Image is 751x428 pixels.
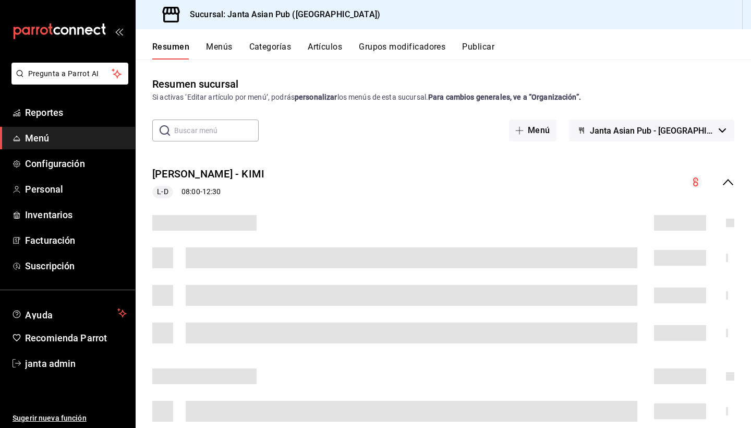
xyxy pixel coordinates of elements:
[295,93,337,101] strong: personalizar
[25,208,127,222] span: Inventarios
[428,93,581,101] strong: Para cambios generales, ve a “Organización”.
[25,131,127,145] span: Menú
[152,76,238,92] div: Resumen sucursal
[509,120,556,141] button: Menú
[25,233,127,247] span: Facturación
[308,42,342,60] button: Artículos
[590,126,714,136] span: Janta Asian Pub - [GEOGRAPHIC_DATA]
[152,42,189,60] button: Resumen
[181,8,380,21] h3: Sucursal: Janta Asian Pub ([GEOGRAPHIC_DATA])
[174,120,259,141] input: Buscar menú
[152,167,264,182] button: [PERSON_NAME] - KIMI
[11,63,128,85] button: Pregunta a Parrot AI
[153,186,172,197] span: L-D
[249,42,292,60] button: Categorías
[206,42,232,60] button: Menús
[28,68,112,79] span: Pregunta a Parrot AI
[25,157,127,171] span: Configuración
[25,331,127,345] span: Recomienda Parrot
[25,307,113,319] span: Ayuda
[136,158,751,207] div: collapse-menu-row
[462,42,494,60] button: Publicar
[359,42,445,60] button: Grupos modificadores
[115,27,123,35] button: open_drawer_menu
[569,120,734,141] button: Janta Asian Pub - [GEOGRAPHIC_DATA]
[25,356,127,371] span: janta admin
[152,42,751,60] div: navigation tabs
[25,259,127,273] span: Suscripción
[152,92,734,103] div: Si activas ‘Editar artículo por menú’, podrás los menús de esta sucursal.
[7,76,128,87] a: Pregunta a Parrot AI
[152,186,264,198] div: 08:00 - 12:30
[25,182,127,196] span: Personal
[25,105,127,120] span: Reportes
[13,413,127,424] span: Sugerir nueva función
